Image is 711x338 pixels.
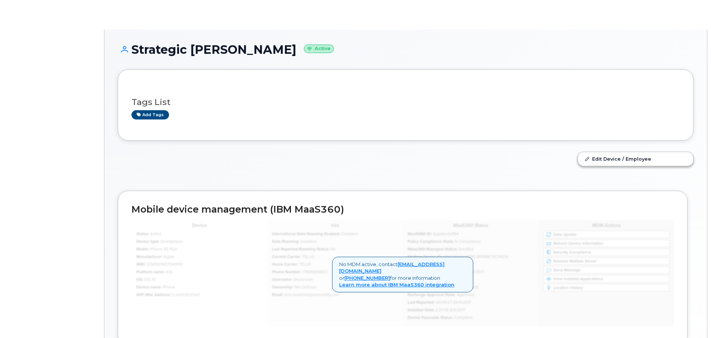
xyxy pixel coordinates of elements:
[132,98,680,107] h3: Tags List
[332,257,473,292] div: No MDM active, contact or for more information
[304,45,334,53] small: Active
[132,110,169,119] a: Add tags
[118,43,694,56] h1: Strategic [PERSON_NAME]
[132,204,674,215] h2: Mobile device management (IBM MaaS360)
[339,282,454,288] a: Learn more about IBM MaaS360 integration
[578,152,693,165] a: Edit Device / Employee
[344,275,390,281] a: [PHONE_NUMBER]
[463,261,466,266] a: Close
[463,260,466,267] span: ×
[132,220,674,326] img: mdm_maas360_data_lg-147edf4ce5891b6e296acbe60ee4acd306360f73f278574cfef86ac192ea0250.jpg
